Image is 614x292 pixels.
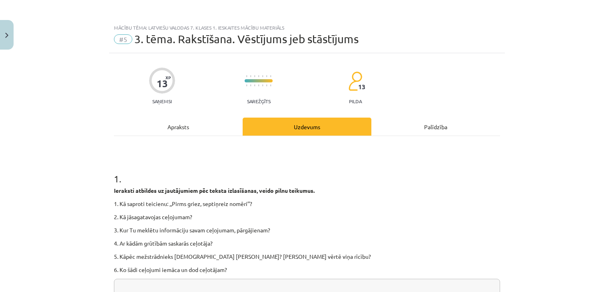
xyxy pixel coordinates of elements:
[165,75,171,80] span: XP
[349,98,362,104] p: pilda
[266,84,267,86] img: icon-short-line-57e1e144782c952c97e751825c79c345078a6d821885a25fce030b3d8c18986b.svg
[114,213,500,221] p: 2. Kā jāsagatavojas ceļojumam?
[371,118,500,136] div: Palīdzība
[254,84,255,86] img: icon-short-line-57e1e144782c952c97e751825c79c345078a6d821885a25fce030b3d8c18986b.svg
[114,239,500,248] p: 4. Ar kādām grūtībām saskarās ceļotāja?
[262,84,263,86] img: icon-short-line-57e1e144782c952c97e751825c79c345078a6d821885a25fce030b3d8c18986b.svg
[134,32,359,46] span: 3. tēma. Rakstīšana. Vēstījums jeb stāstījums
[262,75,263,77] img: icon-short-line-57e1e144782c952c97e751825c79c345078a6d821885a25fce030b3d8c18986b.svg
[270,84,271,86] img: icon-short-line-57e1e144782c952c97e751825c79c345078a6d821885a25fce030b3d8c18986b.svg
[114,226,500,234] p: 3. Kur Tu meklētu informāciju savam ceļojumam, pārgājienam?
[358,83,365,90] span: 13
[250,75,251,77] img: icon-short-line-57e1e144782c952c97e751825c79c345078a6d821885a25fce030b3d8c18986b.svg
[243,118,371,136] div: Uzdevums
[246,84,247,86] img: icon-short-line-57e1e144782c952c97e751825c79c345078a6d821885a25fce030b3d8c18986b.svg
[114,200,500,208] p: 1. Kā saproti teicienu: ,,Pirms griez, septiņreiz nomēri’’?
[5,33,8,38] img: icon-close-lesson-0947bae3869378f0d4975bcd49f059093ad1ed9edebbc8119c70593378902aed.svg
[114,266,500,274] p: 6. Ko šādi ceļojumi iemāca un dod ceļotājam?
[114,187,315,194] strong: Ieraksti atbildes uz jautājumiem pēc teksta izlasīšanas, veido pilnu teikumus.
[157,78,168,89] div: 13
[114,118,243,136] div: Apraksts
[114,159,500,184] h1: 1 .
[258,75,259,77] img: icon-short-line-57e1e144782c952c97e751825c79c345078a6d821885a25fce030b3d8c18986b.svg
[246,75,247,77] img: icon-short-line-57e1e144782c952c97e751825c79c345078a6d821885a25fce030b3d8c18986b.svg
[250,84,251,86] img: icon-short-line-57e1e144782c952c97e751825c79c345078a6d821885a25fce030b3d8c18986b.svg
[149,98,175,104] p: Saņemsi
[114,25,500,30] div: Mācību tēma: Latviešu valodas 7. klases 1. ieskaites mācību materiāls
[258,84,259,86] img: icon-short-line-57e1e144782c952c97e751825c79c345078a6d821885a25fce030b3d8c18986b.svg
[247,98,271,104] p: Sarežģīts
[266,75,267,77] img: icon-short-line-57e1e144782c952c97e751825c79c345078a6d821885a25fce030b3d8c18986b.svg
[114,252,500,261] p: 5. Kāpēc mežstrādnieks [DEMOGRAPHIC_DATA] [PERSON_NAME]? [PERSON_NAME] vērtē viņa rīcību?
[114,34,132,44] span: #5
[254,75,255,77] img: icon-short-line-57e1e144782c952c97e751825c79c345078a6d821885a25fce030b3d8c18986b.svg
[348,71,362,91] img: students-c634bb4e5e11cddfef0936a35e636f08e4e9abd3cc4e673bd6f9a4125e45ecb1.svg
[270,75,271,77] img: icon-short-line-57e1e144782c952c97e751825c79c345078a6d821885a25fce030b3d8c18986b.svg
